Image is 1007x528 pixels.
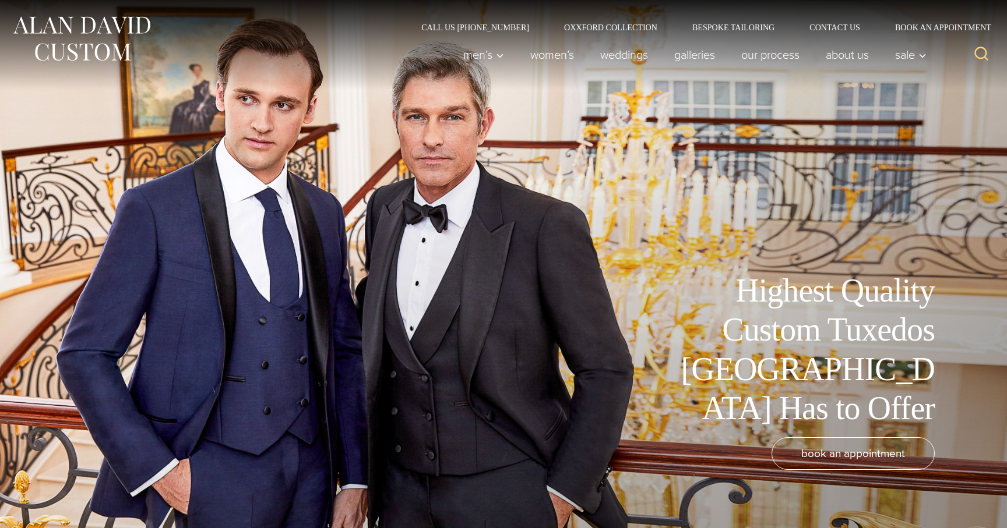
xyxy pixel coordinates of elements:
[895,49,927,61] span: Sale
[404,23,995,31] nav: Secondary Navigation
[728,43,813,66] a: Our Process
[517,43,587,66] a: Women’s
[801,445,905,462] span: book an appointment
[12,13,152,65] img: Alan David Custom
[878,23,995,31] a: Book an Appointment
[404,23,547,31] a: Call Us [PHONE_NUMBER]
[675,23,792,31] a: Bespoke Tailoring
[547,23,675,31] a: Oxxford Collection
[463,49,504,61] span: Men’s
[772,437,935,470] a: book an appointment
[967,41,995,69] button: View Search Form
[672,271,935,428] h1: Highest Quality Custom Tuxedos [GEOGRAPHIC_DATA] Has to Offer
[450,43,933,66] nav: Primary Navigation
[587,43,661,66] a: weddings
[792,23,878,31] a: Contact Us
[661,43,728,66] a: Galleries
[813,43,882,66] a: About Us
